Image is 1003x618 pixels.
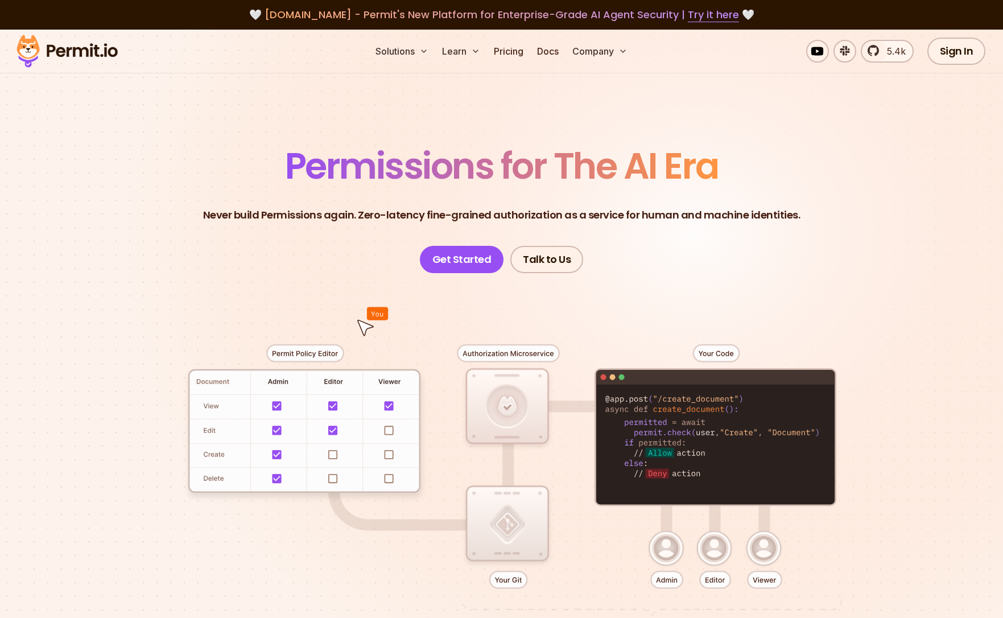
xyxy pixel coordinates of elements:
[27,7,976,23] div: 🤍 🤍
[688,7,739,22] a: Try it here
[927,38,986,65] a: Sign In
[510,246,583,273] a: Talk to Us
[880,44,906,58] span: 5.4k
[568,40,632,63] button: Company
[11,32,123,71] img: Permit logo
[489,40,528,63] a: Pricing
[285,141,719,191] span: Permissions for The AI Era
[203,207,800,223] p: Never build Permissions again. Zero-latency fine-grained authorization as a service for human and...
[265,7,739,22] span: [DOMAIN_NAME] - Permit's New Platform for Enterprise-Grade AI Agent Security |
[437,40,485,63] button: Learn
[533,40,563,63] a: Docs
[371,40,433,63] button: Solutions
[861,40,914,63] a: 5.4k
[420,246,504,273] a: Get Started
